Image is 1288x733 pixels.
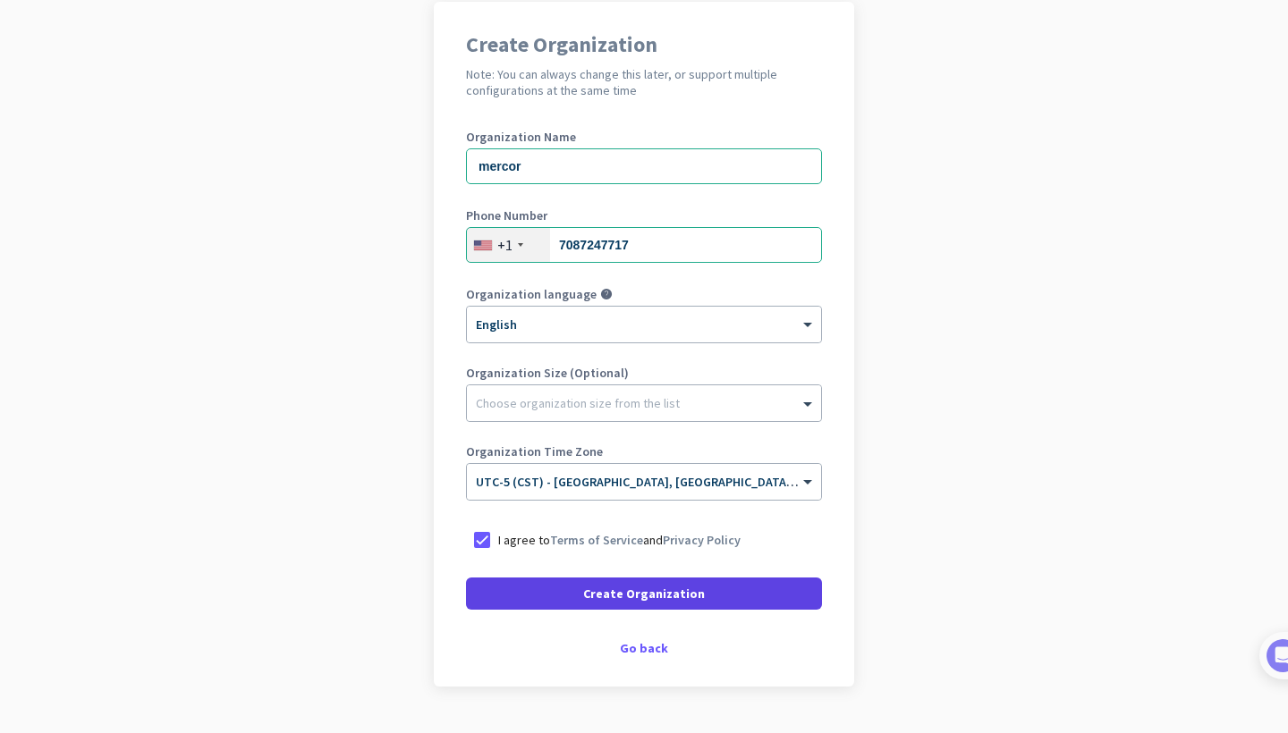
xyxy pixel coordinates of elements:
[466,288,597,300] label: Organization language
[497,236,513,254] div: +1
[498,531,741,549] p: I agree to and
[466,148,822,184] input: What is the name of your organization?
[466,642,822,654] div: Go back
[466,577,822,610] button: Create Organization
[466,227,822,263] input: 201-555-0123
[466,66,822,98] h2: Note: You can always change this later, or support multiple configurations at the same time
[466,366,822,379] label: Organization Size (Optional)
[466,34,822,55] h1: Create Organization
[583,585,705,602] span: Create Organization
[663,532,741,548] a: Privacy Policy
[550,532,643,548] a: Terms of Service
[466,131,822,143] label: Organization Name
[466,209,822,222] label: Phone Number
[466,445,822,458] label: Organization Time Zone
[600,288,613,300] i: help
